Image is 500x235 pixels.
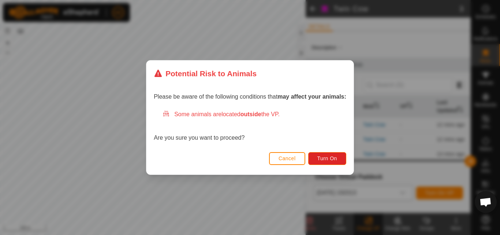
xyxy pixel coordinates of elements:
[163,110,346,119] div: Some animals are
[475,191,497,213] div: Open chat
[317,155,337,161] span: Turn On
[154,93,346,100] span: Please be aware of the following conditions that
[279,155,296,161] span: Cancel
[308,152,346,165] button: Turn On
[240,111,261,117] strong: outside
[269,152,305,165] button: Cancel
[154,68,257,79] div: Potential Risk to Animals
[277,93,346,100] strong: may affect your animals:
[154,110,346,142] div: Are you sure you want to proceed?
[221,111,280,117] span: located the VP.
